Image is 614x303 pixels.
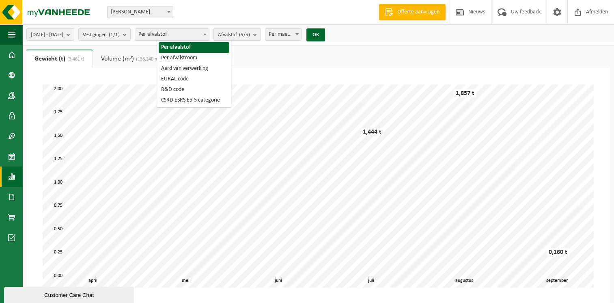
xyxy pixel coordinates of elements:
count: (1/1) [109,32,120,37]
button: Vestigingen(1/1) [78,28,131,41]
span: Vestigingen [83,29,120,41]
li: Per afvalstroom [159,53,229,63]
button: Afvalstof(5/5) [213,28,261,41]
a: Offerte aanvragen [379,4,446,20]
span: DE MULDER - GAVERE [108,6,173,18]
span: (3,461 t) [65,57,84,62]
li: R&D code [159,84,229,95]
button: [DATE] - [DATE] [26,28,74,41]
span: Per maand [265,29,302,40]
div: 1,444 t [361,128,383,136]
div: 1,857 t [454,89,476,97]
div: 0,160 t [547,248,569,256]
li: Aard van verwerking [159,63,229,74]
a: Volume (m³) [93,50,170,68]
count: (5/5) [239,32,250,37]
span: Per afvalstof [135,28,209,41]
iframe: chat widget [4,285,136,303]
li: Per afvalstof [159,42,229,53]
a: Gewicht (t) [26,50,93,68]
li: EURAL code [159,74,229,84]
span: DE MULDER - GAVERE [107,6,173,18]
span: (136,240 m³) [134,57,162,62]
button: OK [306,28,325,41]
li: CSRD ESRS E5-5 categorie [159,95,229,106]
span: Per afvalstof [135,29,209,40]
span: [DATE] - [DATE] [31,29,63,41]
span: Per maand [265,28,302,41]
span: Afvalstof [218,29,250,41]
span: Offerte aanvragen [395,8,442,16]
